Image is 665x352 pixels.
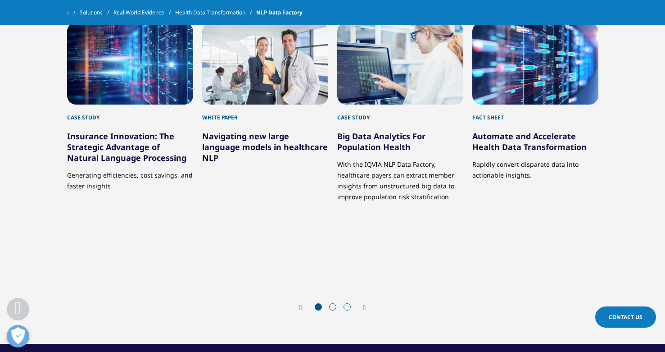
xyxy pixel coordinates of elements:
[7,325,29,347] button: Open Preferences
[337,105,463,122] div: Case Study
[67,131,186,163] a: Insurance Innovation: The Strategic Advantage of Natural Language Processing
[202,105,328,122] div: White Paper
[67,163,193,192] p: Generating efficiencies, cost savings, and faster insights
[67,23,193,263] div: 1 / 10
[337,23,463,263] div: 3 / 10
[299,303,311,312] div: Previous slide
[113,5,175,21] a: Real World Evidence
[472,131,587,152] a: Automate and Accelerate Health Data Transformation
[472,23,598,263] div: 4 / 10
[354,303,366,312] div: Next slide
[472,105,598,122] div: Fact Sheet
[609,313,642,321] span: Contact Us
[202,131,328,163] a: Navigating new large language models in healthcare NLP
[67,105,193,122] div: Case Study
[595,306,656,328] a: Contact Us
[175,5,256,21] a: Health Data Transformation
[337,131,425,152] a: Big Data Analytics For Population Health
[256,5,303,21] span: NLP Data Factory
[80,5,113,21] a: Solutions
[202,23,328,263] div: 2 / 10
[337,152,463,202] p: With the IQVIA NLP Data Factory, healthcare payers can extract member insights from unstructured ...
[472,152,598,181] p: Rapidly convert disparate data into actionable insights.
